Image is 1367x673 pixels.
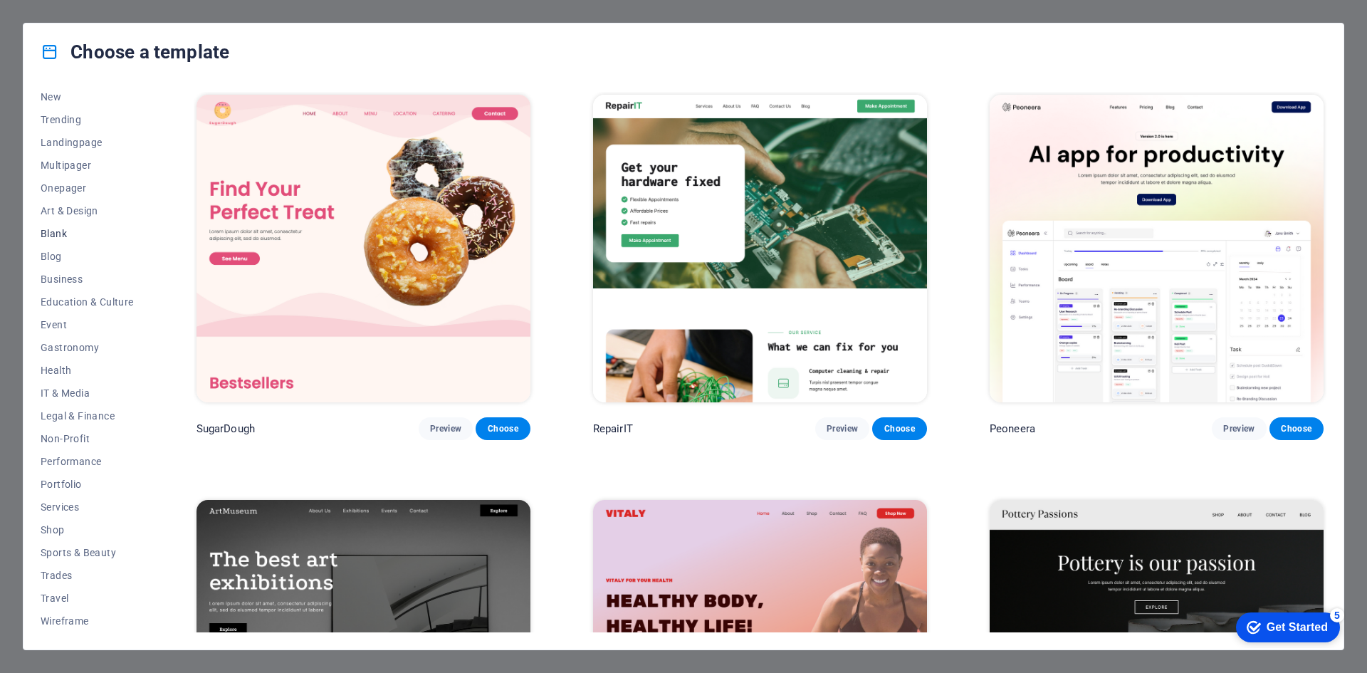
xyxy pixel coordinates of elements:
span: Multipager [41,160,134,171]
span: Event [41,319,134,330]
span: Trades [41,570,134,581]
div: Get Started [42,16,103,28]
button: Portfolio [41,473,134,496]
span: Business [41,273,134,285]
span: Performance [41,456,134,467]
span: Art & Design [41,205,134,216]
span: IT & Media [41,387,134,399]
button: Sports & Beauty [41,541,134,564]
button: Blog [41,245,134,268]
p: RepairIT [593,422,633,436]
button: Gastronomy [41,336,134,359]
span: Services [41,501,134,513]
button: Preview [1212,417,1266,440]
img: RepairIT [593,95,927,402]
span: Choose [487,423,518,434]
button: Choose [1269,417,1324,440]
button: Shop [41,518,134,541]
div: 5 [105,3,120,17]
button: Legal & Finance [41,405,134,427]
p: SugarDough [197,422,255,436]
img: SugarDough [197,95,530,402]
span: Preview [1223,423,1255,434]
span: Legal & Finance [41,410,134,422]
p: Peoneera [990,422,1035,436]
span: Sports & Beauty [41,547,134,558]
span: Health [41,365,134,376]
button: Onepager [41,177,134,199]
span: Portfolio [41,479,134,490]
span: Non-Profit [41,433,134,444]
span: Shop [41,524,134,536]
button: Services [41,496,134,518]
button: Health [41,359,134,382]
span: Wireframe [41,615,134,627]
button: New [41,85,134,108]
span: Blog [41,251,134,262]
span: Preview [827,423,858,434]
button: Choose [872,417,926,440]
button: Art & Design [41,199,134,222]
button: Performance [41,450,134,473]
span: Preview [430,423,461,434]
button: Business [41,268,134,291]
img: Peoneera [990,95,1324,402]
span: Choose [1281,423,1312,434]
span: Blank [41,228,134,239]
button: Education & Culture [41,291,134,313]
button: Non-Profit [41,427,134,450]
button: Multipager [41,154,134,177]
span: Onepager [41,182,134,194]
button: Trades [41,564,134,587]
button: IT & Media [41,382,134,405]
button: Wireframe [41,610,134,632]
button: Landingpage [41,131,134,154]
span: Gastronomy [41,342,134,353]
span: Trending [41,114,134,125]
button: Trending [41,108,134,131]
span: New [41,91,134,103]
button: Preview [419,417,473,440]
h4: Choose a template [41,41,229,63]
div: Get Started 5 items remaining, 0% complete [11,7,115,37]
button: Choose [476,417,530,440]
button: Blank [41,222,134,245]
button: Travel [41,587,134,610]
span: Travel [41,593,134,604]
button: Event [41,313,134,336]
span: Education & Culture [41,296,134,308]
button: Preview [815,417,869,440]
span: Landingpage [41,137,134,148]
span: Choose [884,423,915,434]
